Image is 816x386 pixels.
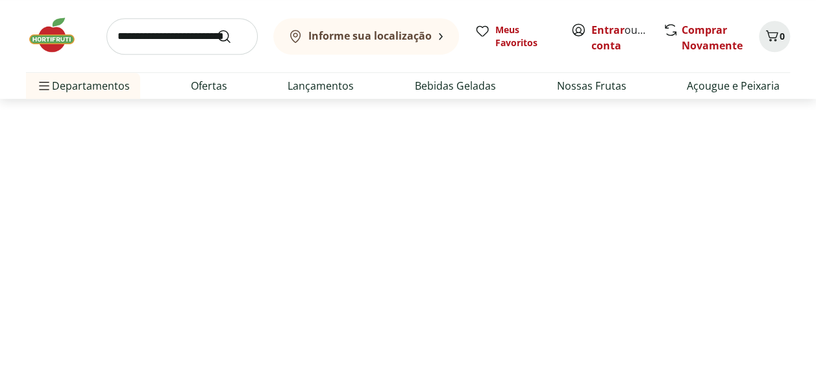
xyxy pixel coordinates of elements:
[591,22,649,53] span: ou
[191,78,227,94] a: Ofertas
[106,18,258,55] input: search
[591,23,624,37] a: Entrar
[682,23,743,53] a: Comprar Novamente
[216,29,247,44] button: Submit Search
[273,18,459,55] button: Informe sua localização
[475,23,555,49] a: Meus Favoritos
[308,29,432,43] b: Informe sua localização
[495,23,555,49] span: Meus Favoritos
[687,78,780,94] a: Açougue e Peixaria
[288,78,354,94] a: Lançamentos
[780,30,785,42] span: 0
[759,21,790,52] button: Carrinho
[591,23,663,53] a: Criar conta
[556,78,626,94] a: Nossas Frutas
[36,70,130,101] span: Departamentos
[415,78,496,94] a: Bebidas Geladas
[26,16,91,55] img: Hortifruti
[36,70,52,101] button: Menu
